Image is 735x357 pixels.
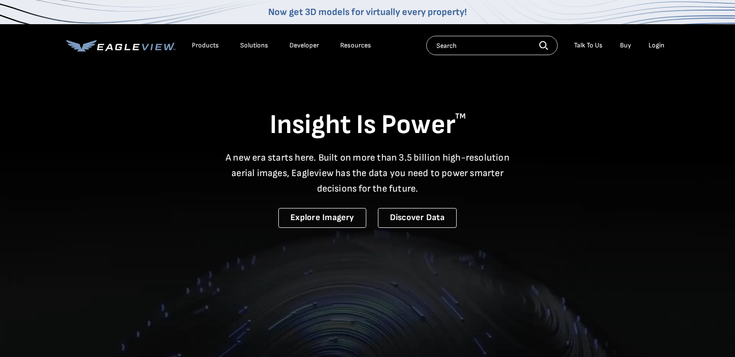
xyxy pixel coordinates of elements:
[455,112,466,121] sup: TM
[620,41,631,50] a: Buy
[192,41,219,50] div: Products
[378,208,457,228] a: Discover Data
[426,36,558,55] input: Search
[268,6,467,18] a: Now get 3D models for virtually every property!
[278,208,366,228] a: Explore Imagery
[574,41,603,50] div: Talk To Us
[240,41,268,50] div: Solutions
[649,41,664,50] div: Login
[220,150,516,196] p: A new era starts here. Built on more than 3.5 billion high-resolution aerial images, Eagleview ha...
[289,41,319,50] a: Developer
[66,108,669,142] h1: Insight Is Power
[340,41,371,50] div: Resources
